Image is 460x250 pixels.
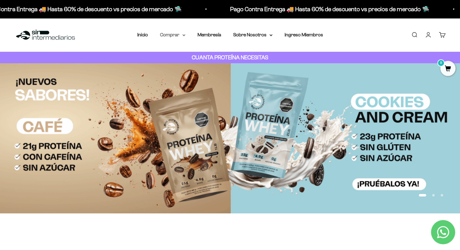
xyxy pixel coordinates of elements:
[230,4,429,14] p: Pago Contra Entrega 🚚 Hasta 60% de descuento vs precios de mercado 🛸
[437,59,445,67] mark: 0
[233,31,272,39] summary: Sobre Nosotros
[192,54,268,61] strong: CUANTA PROTEÍNA NECESITAS
[440,66,455,72] a: 0
[137,32,148,37] a: Inicio
[160,31,185,39] summary: Comprar
[197,32,221,37] a: Membresía
[285,32,323,37] a: Ingreso Miembros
